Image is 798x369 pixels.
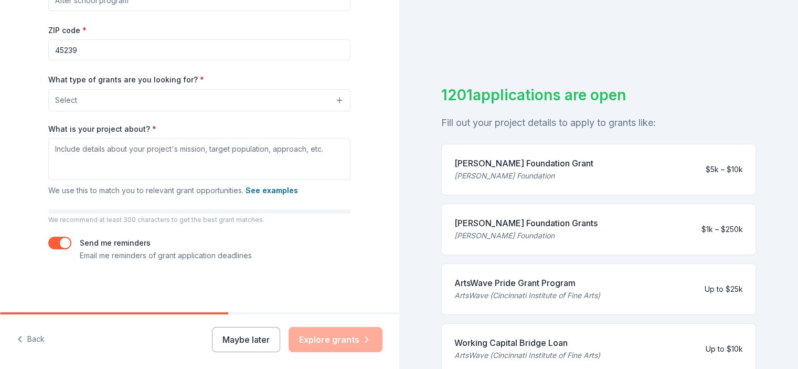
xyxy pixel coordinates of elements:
[246,184,298,197] button: See examples
[454,336,600,349] div: Working Capital Bridge Loan
[705,283,743,296] div: Up to $25k
[80,238,151,247] label: Send me reminders
[454,157,593,170] div: [PERSON_NAME] Foundation Grant
[454,170,593,182] div: [PERSON_NAME] Foundation
[454,277,600,289] div: ArtsWave Pride Grant Program
[441,84,757,106] div: 1201 applications are open
[441,114,757,131] div: Fill out your project details to apply to grants like:
[212,327,280,352] button: Maybe later
[454,349,600,362] div: ArtsWave (Cincinnati Institute of Fine Arts)
[706,163,743,176] div: $5k – $10k
[454,289,600,302] div: ArtsWave (Cincinnati Institute of Fine Arts)
[701,223,743,236] div: $1k – $250k
[48,75,204,85] label: What type of grants are you looking for?
[55,94,77,107] span: Select
[80,249,252,262] p: Email me reminders of grant application deadlines
[706,343,743,355] div: Up to $10k
[48,186,298,195] span: We use this to match you to relevant grant opportunities.
[454,229,598,242] div: [PERSON_NAME] Foundation
[17,329,45,351] button: Back
[48,25,87,36] label: ZIP code
[454,217,598,229] div: [PERSON_NAME] Foundation Grants
[48,89,350,111] button: Select
[48,216,350,224] p: We recommend at least 300 characters to get the best grant matches.
[48,124,156,134] label: What is your project about?
[48,39,350,60] input: 12345 (U.S. only)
